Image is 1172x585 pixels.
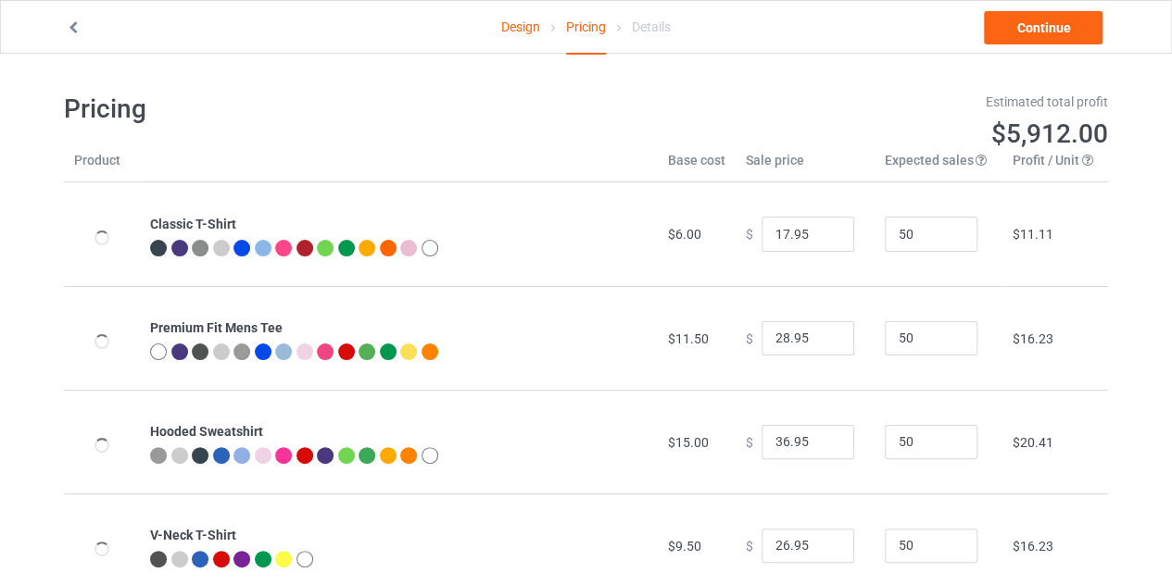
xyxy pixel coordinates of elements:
[746,227,753,242] span: $
[746,330,753,345] span: $
[150,424,263,439] b: Hooded Sweatshirt
[64,151,140,182] th: Product
[192,240,208,256] img: heather_texture.png
[746,434,753,449] span: $
[984,11,1103,44] a: Continue
[150,217,236,231] b: Classic T-Shirt
[658,151,736,182] th: Base cost
[150,528,236,542] b: V-Neck T-Shirt
[566,1,606,55] div: Pricing
[668,435,709,450] span: $15.00
[875,151,1002,182] th: Expected sales
[632,1,671,53] div: Details
[736,151,875,182] th: Sale price
[668,539,701,554] span: $9.50
[501,1,540,53] a: Design
[150,320,283,335] b: Premium Fit Mens Tee
[746,538,753,553] span: $
[1013,331,1053,346] span: $16.23
[1013,539,1053,554] span: $16.23
[991,118,1108,149] span: $5,912.00
[668,331,709,346] span: $11.50
[1013,227,1053,242] span: $11.11
[599,93,1109,111] div: Estimated total profit
[1013,435,1053,450] span: $20.41
[64,93,573,126] h1: Pricing
[233,343,250,360] img: heather_texture.png
[1002,151,1108,182] th: Profit / Unit
[668,227,701,242] span: $6.00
